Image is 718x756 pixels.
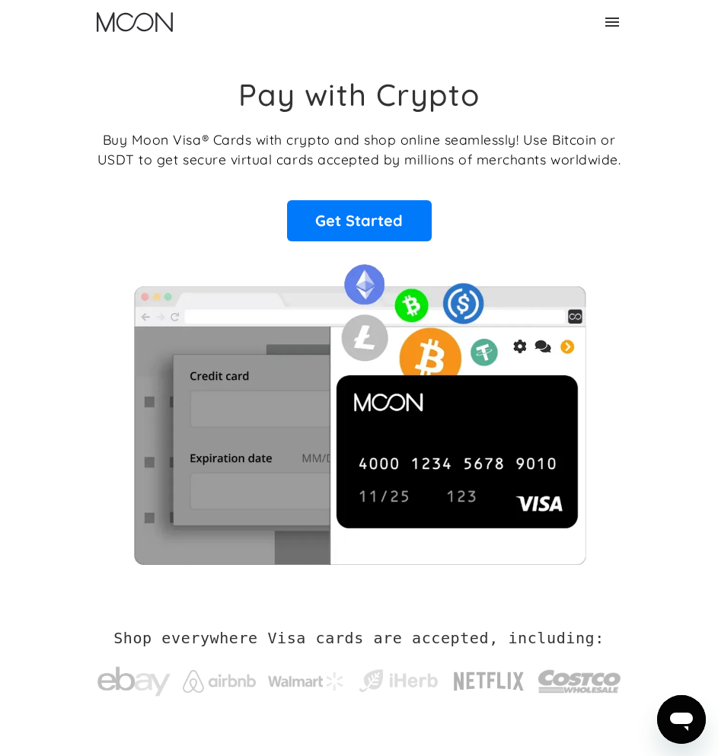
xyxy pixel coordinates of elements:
[356,666,440,695] img: iHerb
[183,670,256,693] img: Airbnb
[287,200,432,241] a: Get Started
[113,629,605,647] h2: Shop everywhere Visa cards are accepted, including:
[356,651,440,703] a: iHerb
[97,659,171,704] img: ebay
[452,663,525,700] img: Netflix
[183,655,256,700] a: Airbnb
[268,657,344,698] a: Walmart
[97,12,173,32] a: home
[538,643,621,713] a: Costco
[452,648,525,707] a: Netflix
[538,658,621,705] img: Costco
[97,643,171,712] a: ebay
[268,672,344,691] img: Walmart
[657,695,706,744] iframe: Botón para iniciar la ventana de mensajería
[97,129,621,170] p: Buy Moon Visa® Cards with crypto and shop online seamlessly! Use Bitcoin or USDT to get secure vi...
[97,12,173,32] img: Moon Logo
[238,76,480,113] h1: Pay with Crypto
[97,254,621,564] img: Moon Cards let you spend your crypto anywhere Visa is accepted.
